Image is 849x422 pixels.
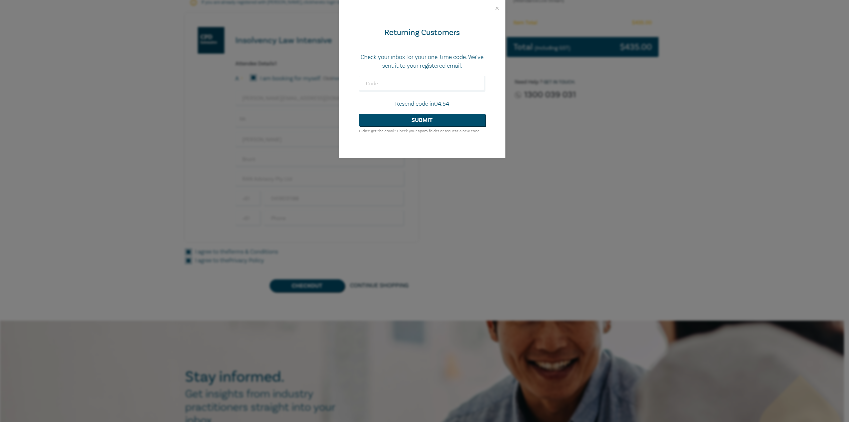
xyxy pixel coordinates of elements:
[359,27,485,38] div: Returning Customers
[359,53,485,70] p: Check your inbox for your one-time code. We’ve sent it to your registered email.
[359,100,485,108] p: Resend code in 04:54
[494,5,500,11] button: Close
[359,129,480,134] small: Didn’t get the email? Check your spam folder or request a new code.
[359,76,485,92] input: Code
[359,114,485,126] button: Submit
